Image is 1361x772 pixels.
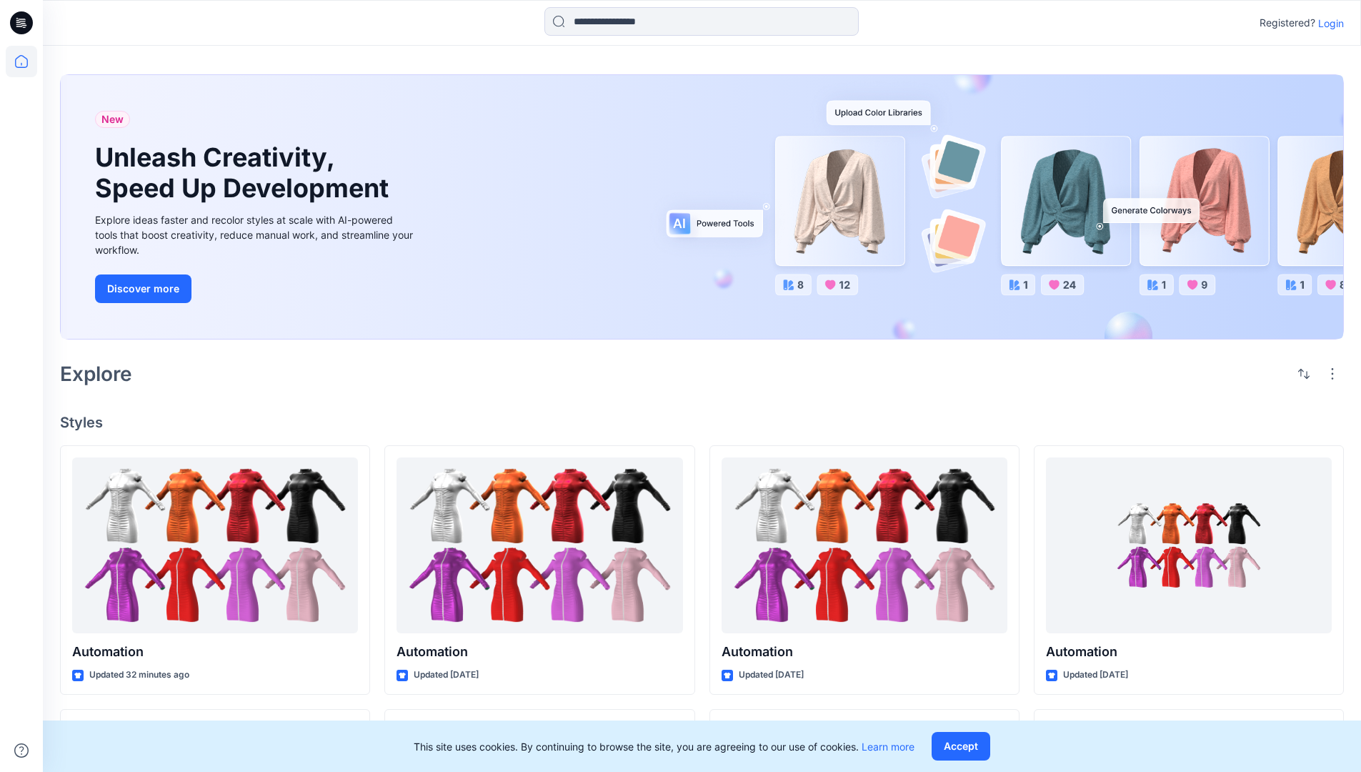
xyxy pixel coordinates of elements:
[722,642,1007,662] p: Automation
[397,457,682,634] a: Automation
[1063,668,1128,683] p: Updated [DATE]
[95,142,395,204] h1: Unleash Creativity, Speed Up Development
[95,274,417,303] a: Discover more
[414,739,914,754] p: This site uses cookies. By continuing to browse the site, you are agreeing to our use of cookies.
[101,111,124,128] span: New
[89,668,189,683] p: Updated 32 minutes ago
[1318,16,1344,31] p: Login
[60,362,132,385] h2: Explore
[1046,457,1332,634] a: Automation
[60,414,1344,431] h4: Styles
[722,457,1007,634] a: Automation
[932,732,990,761] button: Accept
[414,668,479,683] p: Updated [DATE]
[862,741,914,753] a: Learn more
[1260,14,1315,31] p: Registered?
[72,457,358,634] a: Automation
[1046,642,1332,662] p: Automation
[397,642,682,662] p: Automation
[72,642,358,662] p: Automation
[95,274,191,303] button: Discover more
[739,668,804,683] p: Updated [DATE]
[95,212,417,257] div: Explore ideas faster and recolor styles at scale with AI-powered tools that boost creativity, red...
